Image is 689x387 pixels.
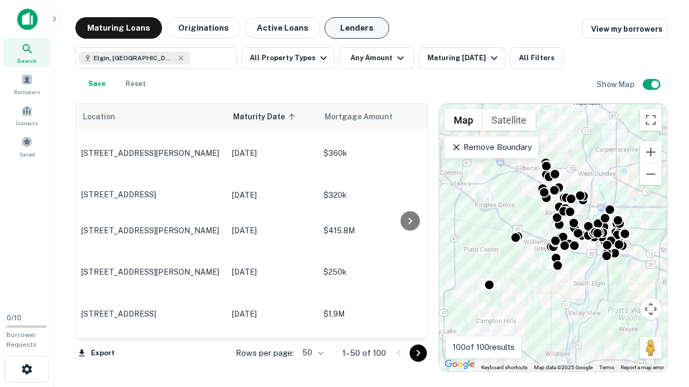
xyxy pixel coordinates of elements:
[17,56,37,65] span: Search
[3,69,51,98] a: Borrowers
[19,150,35,159] span: Saved
[82,110,115,123] span: Location
[451,141,531,154] p: Remove Boundary
[325,17,389,39] button: Lenders
[442,357,477,371] a: Open this area in Google Maps (opens a new window)
[81,148,221,158] p: [STREET_ADDRESS][PERSON_NAME]
[453,341,515,354] p: 100 of 100 results
[118,73,153,95] button: Reset
[81,226,221,235] p: [STREET_ADDRESS][PERSON_NAME]
[227,104,318,130] th: Maturity Date
[14,88,40,96] span: Borrowers
[245,17,320,39] button: Active Loans
[3,132,51,161] a: Saved
[482,109,536,131] button: Show satellite imagery
[324,225,431,236] p: $415.8M
[3,38,51,67] a: Search
[94,53,174,63] span: Elgin, [GEOGRAPHIC_DATA], [GEOGRAPHIC_DATA]
[16,119,38,127] span: Contacts
[599,364,614,370] a: Terms
[621,364,664,370] a: Report a map error
[481,364,528,371] button: Keyboard shortcuts
[640,141,662,163] button: Zoom in
[233,110,299,123] span: Maturity Date
[324,147,431,159] p: $360k
[318,104,437,130] th: Mortgage Amount
[241,47,335,69] button: All Property Types
[640,163,662,185] button: Zoom out
[81,190,221,199] p: [STREET_ADDRESS]
[17,9,38,30] img: capitalize-icon.png
[510,47,564,69] button: All Filters
[298,345,325,361] div: 50
[635,301,689,353] iframe: Chat Widget
[75,17,162,39] button: Maturing Loans
[324,266,431,278] p: $250k
[596,78,636,90] h6: Show Map
[325,110,406,123] span: Mortgage Amount
[232,266,313,278] p: [DATE]
[232,189,313,201] p: [DATE]
[342,347,386,360] p: 1–50 of 100
[232,225,313,236] p: [DATE]
[419,47,505,69] button: Maturing [DATE]
[166,17,241,39] button: Originations
[232,147,313,159] p: [DATE]
[3,101,51,130] a: Contacts
[76,104,227,130] th: Location
[640,298,662,320] button: Map camera controls
[410,345,427,362] button: Go to next page
[80,73,114,95] button: Save your search to get updates of matches that match your search criteria.
[339,47,414,69] button: Any Amount
[442,357,477,371] img: Google
[75,345,117,361] button: Export
[582,19,667,39] a: View my borrowers
[81,309,221,319] p: [STREET_ADDRESS]
[439,104,667,371] div: 0 0
[81,267,221,277] p: [STREET_ADDRESS][PERSON_NAME]
[640,109,662,131] button: Toggle fullscreen view
[236,347,294,360] p: Rows per page:
[445,109,482,131] button: Show street map
[324,189,431,201] p: $320k
[427,52,501,64] div: Maturing [DATE]
[534,364,593,370] span: Map data ©2025 Google
[6,331,37,348] span: Borrower Requests
[232,308,313,320] p: [DATE]
[324,308,431,320] p: $1.9M
[6,314,22,322] span: 0 / 10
